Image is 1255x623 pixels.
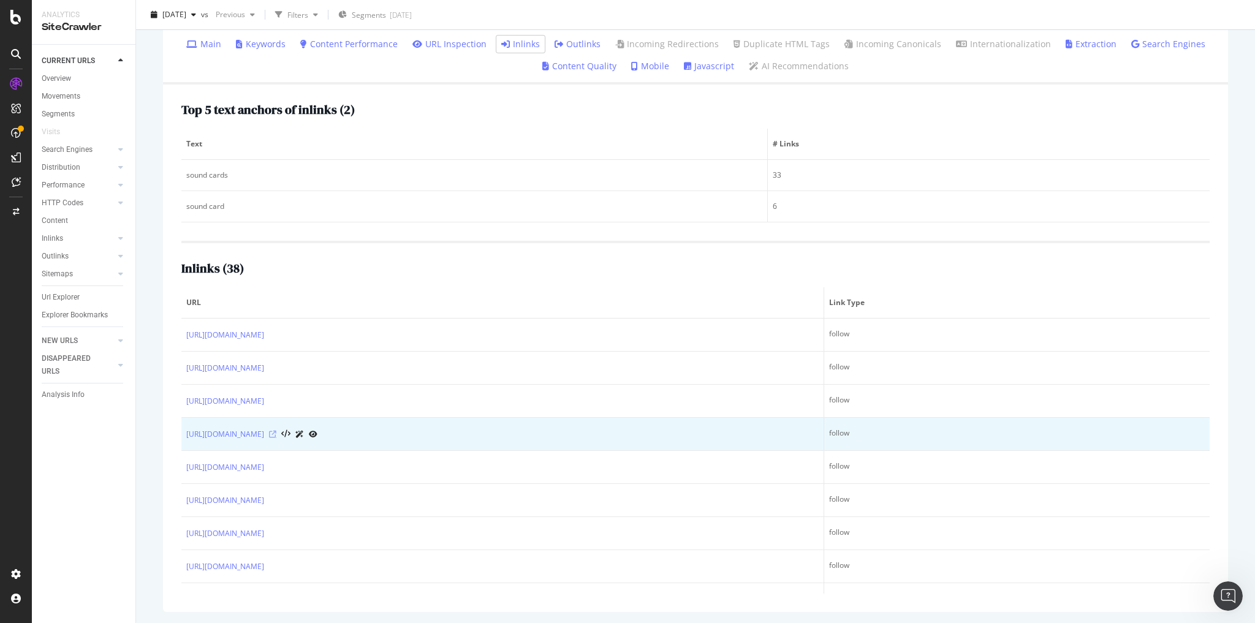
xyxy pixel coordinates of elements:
[269,431,276,438] a: Visit Online Page
[186,201,762,212] div: sound card
[186,297,816,308] span: URL
[615,38,719,50] a: Incoming Redirections
[281,430,290,439] button: View HTML Source
[42,143,115,156] a: Search Engines
[42,90,127,103] a: Movements
[42,214,127,227] a: Content
[181,103,355,116] h2: Top 5 text anchors of inlinks ( 2 )
[186,527,264,540] a: [URL][DOMAIN_NAME]
[186,138,759,149] span: Text
[1213,581,1243,611] iframe: Intercom live chat
[1066,38,1117,50] a: Extraction
[42,334,115,347] a: NEW URLS
[42,388,85,401] div: Analysis Info
[42,55,95,67] div: CURRENT URLS
[295,428,304,440] a: AI Url Details
[42,291,80,304] div: Url Explorer
[42,179,115,192] a: Performance
[824,484,1210,517] td: follow
[42,126,72,138] a: Visits
[270,5,323,25] button: Filters
[1131,38,1205,50] a: Search Engines
[42,197,83,210] div: HTTP Codes
[42,309,127,322] a: Explorer Bookmarks
[42,268,73,281] div: Sitemaps
[390,10,412,20] div: [DATE]
[773,138,1202,149] span: # Links
[824,517,1210,550] td: follow
[42,90,80,103] div: Movements
[501,38,540,50] a: Inlinks
[309,428,317,440] a: URL Inspection
[42,179,85,192] div: Performance
[42,309,108,322] div: Explorer Bookmarks
[956,38,1051,50] a: Internationalization
[555,38,601,50] a: Outlinks
[42,268,115,281] a: Sitemaps
[824,583,1210,616] td: follow
[824,319,1210,352] td: follow
[42,232,63,245] div: Inlinks
[186,494,264,507] a: [URL][DOMAIN_NAME]
[186,395,264,407] a: [URL][DOMAIN_NAME]
[844,38,941,50] a: Incoming Canonicals
[211,9,245,20] span: Previous
[186,329,264,341] a: [URL][DOMAIN_NAME]
[42,250,115,263] a: Outlinks
[542,60,616,72] a: Content Quality
[42,10,126,20] div: Analytics
[42,250,69,263] div: Outlinks
[42,126,60,138] div: Visits
[201,9,211,20] span: vs
[42,388,127,401] a: Analysis Info
[42,72,71,85] div: Overview
[186,561,264,573] a: [URL][DOMAIN_NAME]
[824,418,1210,451] td: follow
[773,170,1205,181] div: 33
[186,362,264,374] a: [URL][DOMAIN_NAME]
[824,550,1210,583] td: follow
[162,9,186,20] span: 2025 Aug. 12th
[186,461,264,474] a: [URL][DOMAIN_NAME]
[42,55,115,67] a: CURRENT URLS
[42,108,75,121] div: Segments
[824,385,1210,418] td: follow
[824,352,1210,385] td: follow
[186,38,221,50] a: Main
[42,108,127,121] a: Segments
[42,334,78,347] div: NEW URLS
[42,72,127,85] a: Overview
[42,143,93,156] div: Search Engines
[42,161,80,174] div: Distribution
[42,161,115,174] a: Distribution
[684,60,734,72] a: Javascript
[333,5,417,25] button: Segments[DATE]
[352,10,386,20] span: Segments
[42,291,127,304] a: Url Explorer
[42,352,115,378] a: DISAPPEARED URLS
[146,5,201,25] button: [DATE]
[287,9,308,20] div: Filters
[42,197,115,210] a: HTTP Codes
[412,38,487,50] a: URL Inspection
[300,38,398,50] a: Content Performance
[211,5,260,25] button: Previous
[236,38,286,50] a: Keywords
[42,20,126,34] div: SiteCrawler
[773,201,1205,212] div: 6
[749,60,849,72] a: AI Recommendations
[42,352,104,378] div: DISAPPEARED URLS
[734,38,830,50] a: Duplicate HTML Tags
[186,428,264,440] a: [URL][DOMAIN_NAME]
[181,262,244,275] h2: Inlinks ( 38 )
[186,170,762,181] div: sound cards
[631,60,669,72] a: Mobile
[829,297,1202,308] span: Link Type
[42,214,68,227] div: Content
[186,594,264,606] a: [URL][DOMAIN_NAME]
[824,451,1210,484] td: follow
[42,232,115,245] a: Inlinks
